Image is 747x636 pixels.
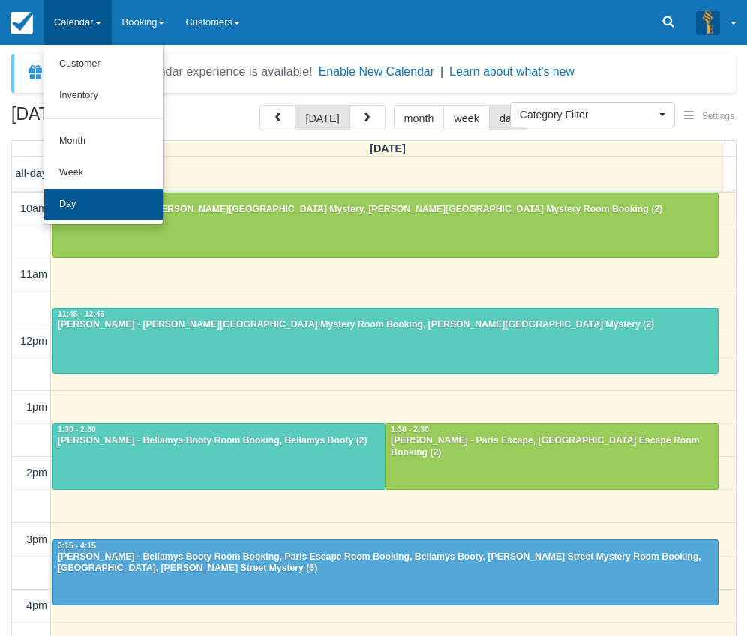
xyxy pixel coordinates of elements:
[26,599,47,611] span: 4pm
[449,65,574,78] a: Learn about what's new
[11,105,201,133] h2: [DATE]
[675,106,743,127] button: Settings
[44,49,163,80] a: Customer
[52,308,718,374] a: 11:45 - 12:45[PERSON_NAME] - [PERSON_NAME][GEOGRAPHIC_DATA] Mystery Room Booking, [PERSON_NAME][G...
[20,335,47,347] span: 12pm
[391,425,429,434] span: 1:30 - 2:30
[43,45,163,225] ul: Calendar
[319,64,434,79] button: Enable New Calendar
[57,204,714,216] div: [PERSON_NAME] - [PERSON_NAME][GEOGRAPHIC_DATA] Mystery, [PERSON_NAME][GEOGRAPHIC_DATA] Mystery Ro...
[57,435,381,447] div: [PERSON_NAME] - Bellamys Booty Room Booking, Bellamys Booty (2)
[16,167,47,179] span: all-day
[44,189,163,220] a: Day
[26,533,47,545] span: 3pm
[50,63,313,81] div: A new Booking Calendar experience is available!
[10,12,33,34] img: checkfront-main-nav-mini-logo.png
[20,202,47,214] span: 10am
[489,105,527,130] button: day
[57,319,714,331] div: [PERSON_NAME] - [PERSON_NAME][GEOGRAPHIC_DATA] Mystery Room Booking, [PERSON_NAME][GEOGRAPHIC_DAT...
[20,268,47,280] span: 11am
[58,310,104,318] span: 11:45 - 12:45
[443,105,490,130] button: week
[440,65,443,78] span: |
[44,157,163,189] a: Week
[510,102,675,127] button: Category Filter
[390,435,714,459] div: [PERSON_NAME] - Paris Escape, [GEOGRAPHIC_DATA] Escape Room Booking (2)
[52,539,718,605] a: 3:15 - 4:15[PERSON_NAME] - Bellamys Booty Room Booking, Paris Escape Room Booking, Bellamys Booty...
[295,105,349,130] button: [DATE]
[52,423,385,489] a: 1:30 - 2:30[PERSON_NAME] - Bellamys Booty Room Booking, Bellamys Booty (2)
[52,193,718,258] a: 10:00 - 11:00[PERSON_NAME] - [PERSON_NAME][GEOGRAPHIC_DATA] Mystery, [PERSON_NAME][GEOGRAPHIC_DAT...
[58,425,96,434] span: 1:30 - 2:30
[58,542,96,550] span: 3:15 - 4:15
[370,142,406,154] span: [DATE]
[44,126,163,157] a: Month
[26,467,47,479] span: 2pm
[702,111,734,121] span: Settings
[57,551,714,575] div: [PERSON_NAME] - Bellamys Booty Room Booking, Paris Escape Room Booking, Bellamys Booty, [PERSON_N...
[394,105,445,130] button: month
[385,423,718,489] a: 1:30 - 2:30[PERSON_NAME] - Paris Escape, [GEOGRAPHIC_DATA] Escape Room Booking (2)
[520,107,655,122] span: Category Filter
[26,401,47,413] span: 1pm
[44,80,163,112] a: Inventory
[696,10,720,34] img: A3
